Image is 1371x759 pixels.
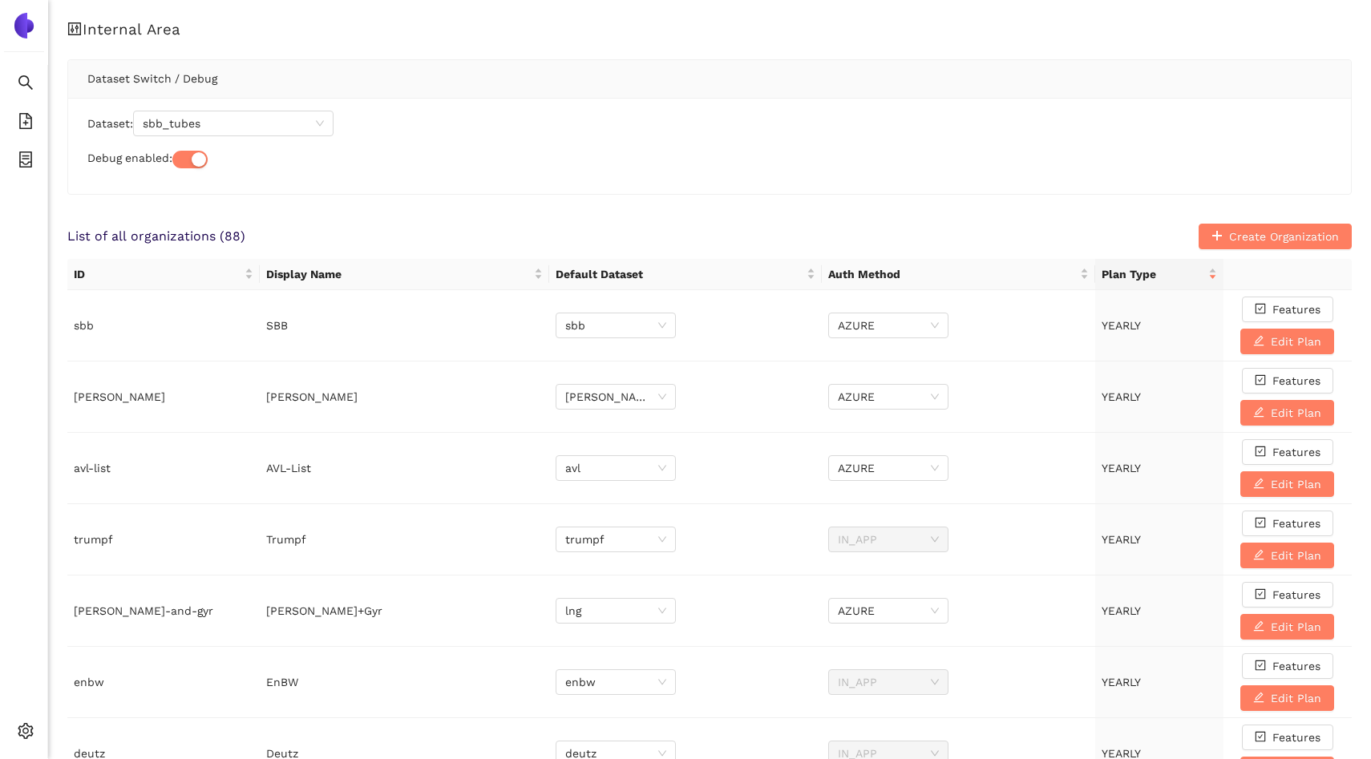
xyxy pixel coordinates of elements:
span: Create Organization [1229,228,1339,245]
span: Edit Plan [1271,475,1321,493]
span: IN_APP [838,527,939,551]
span: setting [18,717,34,749]
button: editEdit Plan [1240,685,1334,711]
span: Features [1272,372,1320,390]
td: sbb [67,290,260,361]
span: Features [1272,657,1320,675]
span: search [18,69,34,101]
td: [PERSON_NAME] [67,361,260,433]
td: Trumpf [260,504,548,575]
span: Features [1272,443,1320,461]
td: YEARLY [1095,433,1223,504]
button: editEdit Plan [1240,400,1334,426]
span: sbb [565,313,666,337]
span: edit [1253,406,1264,419]
span: AZURE [838,599,939,623]
button: check-squareFeatures [1242,725,1333,750]
td: YEARLY [1095,361,1223,433]
button: check-squareFeatures [1242,439,1333,465]
span: plus [1211,230,1223,243]
span: Edit Plan [1271,333,1321,350]
td: YEARLY [1095,504,1223,575]
span: check-square [1255,446,1266,458]
span: Features [1272,515,1320,532]
span: Features [1272,586,1320,604]
button: editEdit Plan [1240,329,1334,354]
button: editEdit Plan [1240,543,1334,568]
span: Edit Plan [1271,689,1321,707]
span: Edit Plan [1271,404,1321,422]
span: AZURE [838,385,939,409]
span: IN_APP [838,670,939,694]
span: ID [74,265,241,283]
td: avl-list [67,433,260,504]
span: AZURE [838,456,939,480]
button: check-squareFeatures [1242,511,1333,536]
div: Debug enabled: [87,149,1332,168]
td: enbw [67,647,260,718]
span: check-square [1255,588,1266,601]
span: Display Name [266,265,530,283]
td: [PERSON_NAME]+Gyr [260,575,548,647]
span: Features [1272,301,1320,318]
span: edit [1253,620,1264,633]
div: Dataset Switch / Debug [87,60,1332,97]
span: control [67,22,83,37]
span: avl [565,456,666,480]
span: Edit Plan [1271,547,1321,564]
span: trumpf [565,527,666,551]
th: this column's title is Auth Method,this column is sortable [822,259,1094,290]
th: this column's title is Default Dataset,this column is sortable [549,259,822,290]
td: YEARLY [1095,575,1223,647]
td: SBB [260,290,548,361]
span: edit [1253,335,1264,348]
td: EnBW [260,647,548,718]
button: check-squareFeatures [1242,368,1333,394]
button: editEdit Plan [1240,471,1334,497]
td: [PERSON_NAME]-and-gyr [67,575,260,647]
span: container [18,146,34,178]
button: editEdit Plan [1240,614,1334,640]
td: YEARLY [1095,290,1223,361]
span: edit [1253,692,1264,704]
span: AZURE [838,313,939,337]
span: check-square [1255,660,1266,672]
span: check-square [1255,731,1266,744]
span: check-square [1255,303,1266,316]
td: trumpf [67,504,260,575]
span: List of all organizations ( 88 ) [67,228,245,245]
td: [PERSON_NAME] [260,361,548,433]
button: check-squareFeatures [1242,653,1333,679]
td: YEARLY [1095,647,1223,718]
th: this column's title is Display Name,this column is sortable [260,259,548,290]
span: enbw [565,670,666,694]
span: Default Dataset [556,265,803,283]
button: plusCreate Organization [1199,224,1352,249]
span: Plan Type [1102,265,1205,283]
th: this column's title is ID,this column is sortable [67,259,260,290]
span: check-square [1255,374,1266,387]
span: Features [1272,729,1320,746]
span: file-add [18,107,34,139]
button: check-squareFeatures [1242,582,1333,608]
td: AVL-List [260,433,548,504]
span: check-square [1255,517,1266,530]
button: check-squareFeatures [1242,297,1333,322]
span: lng [565,599,666,623]
span: brose [565,385,666,409]
span: edit [1253,478,1264,491]
div: Dataset: [87,111,1332,136]
span: Edit Plan [1271,618,1321,636]
img: Logo [11,13,37,38]
span: edit [1253,549,1264,562]
h1: Internal Area [67,19,1352,40]
span: sbb_tubes [143,111,324,135]
span: Auth Method [828,265,1076,283]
